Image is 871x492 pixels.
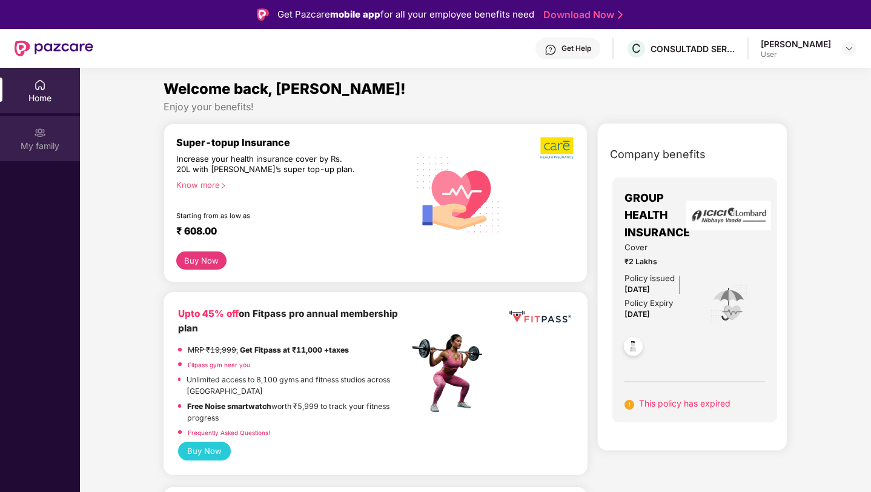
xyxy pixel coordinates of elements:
img: svg+xml;base64,PHN2ZyB3aWR0aD0iMjAiIGhlaWdodD0iMjAiIHZpZXdCb3g9IjAgMCAyMCAyMCIgZmlsbD0ibm9uZSIgeG... [34,127,46,139]
span: This policy has expired [639,398,730,408]
strong: Free Noise smartwatch [187,402,271,411]
img: svg+xml;base64,PHN2ZyB4bWxucz0iaHR0cDovL3d3dy53My5vcmcvMjAwMC9zdmciIHdpZHRoPSIxNiIgaGVpZ2h0PSIxNi... [624,400,634,410]
img: Logo [257,8,269,21]
span: C [632,41,641,56]
img: Stroke [618,8,623,21]
a: Frequently Asked Questions! [188,429,270,436]
img: svg+xml;base64,PHN2ZyB4bWxucz0iaHR0cDovL3d3dy53My5vcmcvMjAwMC9zdmciIHdpZHRoPSI0OC45NDMiIGhlaWdodD... [618,333,648,363]
del: MRP ₹19,999, [188,345,238,354]
div: Enjoy your benefits! [164,101,788,113]
div: CONSULTADD SERVICES PRIVATE LIMITED [651,43,735,55]
b: Upto 45% off [178,308,239,319]
div: User [761,50,831,59]
img: b5dec4f62d2307b9de63beb79f102df3.png [540,136,575,159]
button: Buy Now [176,251,227,270]
span: Welcome back, [PERSON_NAME]! [164,80,406,98]
div: Super-topup Insurance [176,136,409,148]
img: svg+xml;base64,PHN2ZyBpZD0iSG9tZSIgeG1sbnM9Imh0dHA6Ly93d3cudzMub3JnLzIwMDAvc3ZnIiB3aWR0aD0iMjAiIG... [34,79,46,91]
a: Download Now [543,8,619,21]
span: Cover [624,241,693,254]
div: Get Help [561,44,591,53]
div: Know more [176,180,402,188]
div: ₹ 608.00 [176,225,397,239]
img: fppp.png [507,307,573,327]
img: New Pazcare Logo [15,41,93,56]
strong: mobile app [330,8,380,20]
div: [PERSON_NAME] [761,38,831,50]
b: on Fitpass pro annual membership plan [178,308,398,334]
a: Fitpass gym near you [188,361,250,368]
span: [DATE] [624,285,650,294]
div: Increase your health insurance cover by Rs. 20L with [PERSON_NAME]’s super top-up plan. [176,154,357,175]
img: svg+xml;base64,PHN2ZyBpZD0iRHJvcGRvd24tMzJ4MzIiIHhtbG5zPSJodHRwOi8vd3d3LnczLm9yZy8yMDAwL3N2ZyIgd2... [844,44,854,53]
p: Unlimited access to 8,100 gyms and fitness studios across [GEOGRAPHIC_DATA] [187,374,408,397]
img: insurerLogo [686,201,771,230]
span: GROUP HEALTH INSURANCE [624,190,693,241]
span: ₹2 Lakhs [624,256,693,267]
button: Buy Now [178,442,231,460]
div: Policy Expiry [624,297,673,310]
span: [DATE] [624,310,650,319]
strong: Get Fitpass at ₹11,000 +taxes [240,345,349,354]
img: svg+xml;base64,PHN2ZyB4bWxucz0iaHR0cDovL3d3dy53My5vcmcvMjAwMC9zdmciIHhtbG5zOnhsaW5rPSJodHRwOi8vd3... [409,143,509,244]
span: right [220,182,227,189]
img: svg+xml;base64,PHN2ZyBpZD0iSGVscC0zMngzMiIgeG1sbnM9Imh0dHA6Ly93d3cudzMub3JnLzIwMDAvc3ZnIiB3aWR0aD... [545,44,557,56]
div: Starting from as low as [176,211,357,220]
div: Get Pazcare for all your employee benefits need [277,7,534,22]
div: Policy issued [624,272,675,285]
p: worth ₹5,999 to track your fitness progress [187,401,408,424]
img: icon [709,284,749,324]
img: fpp.png [408,331,493,416]
span: Company benefits [610,146,706,163]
